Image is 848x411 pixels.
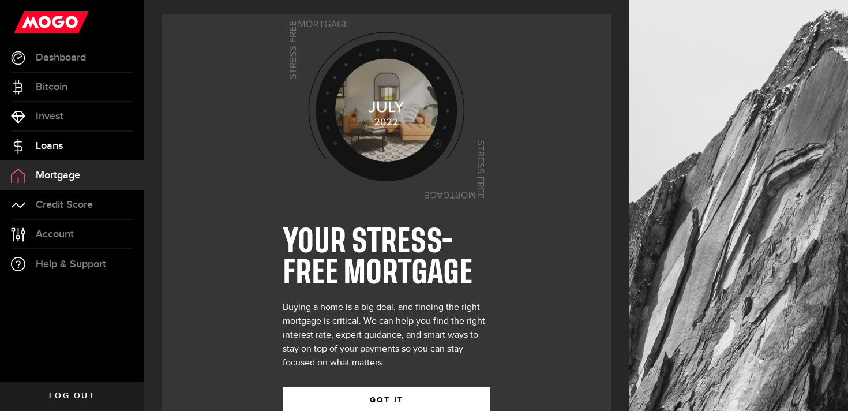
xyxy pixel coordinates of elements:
[36,229,74,240] span: Account
[36,200,93,210] span: Credit Score
[36,53,86,63] span: Dashboard
[9,5,44,39] button: Open LiveChat chat widget
[49,392,95,400] span: Log out
[283,301,490,370] div: Buying a home is a big deal, and finding the right mortgage is critical. We can help you find the...
[36,141,63,151] span: Loans
[36,111,63,122] span: Invest
[283,227,490,289] h1: YOUR STRESS-FREE MORTGAGE
[36,170,80,181] span: Mortgage
[36,259,106,270] span: Help & Support
[36,82,67,92] span: Bitcoin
